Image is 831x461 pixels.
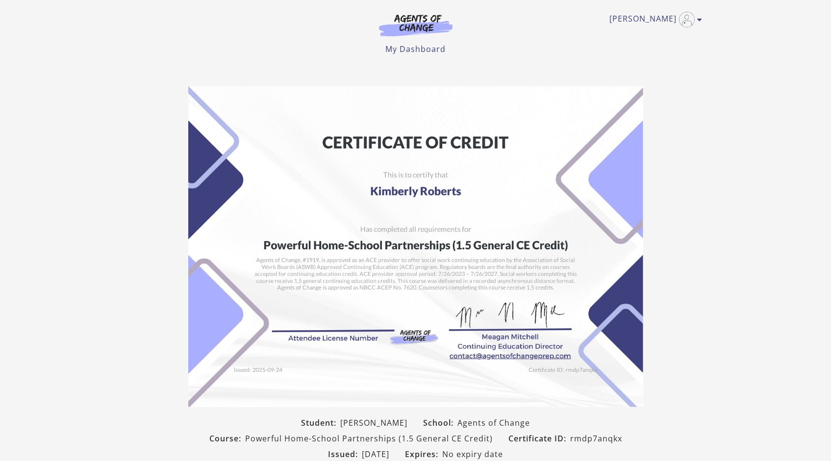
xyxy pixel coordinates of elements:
span: Course: [209,433,245,444]
span: [PERSON_NAME] [340,417,407,429]
span: School: [423,417,457,429]
span: Student: [301,417,340,429]
a: My Dashboard [385,44,446,54]
span: Agents of Change [457,417,530,429]
img: Certificate [188,86,643,407]
img: Agents of Change Logo [369,14,463,36]
a: Toggle menu [609,12,697,27]
span: Powerful Home-School Partnerships (1.5 General CE Credit) [245,433,493,444]
span: Certificate ID: [508,433,570,444]
span: rmdp7anqkx [570,433,622,444]
span: [DATE] [362,448,389,460]
span: Expires: [405,448,442,460]
span: Issued: [328,448,362,460]
span: No expiry date [442,448,503,460]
